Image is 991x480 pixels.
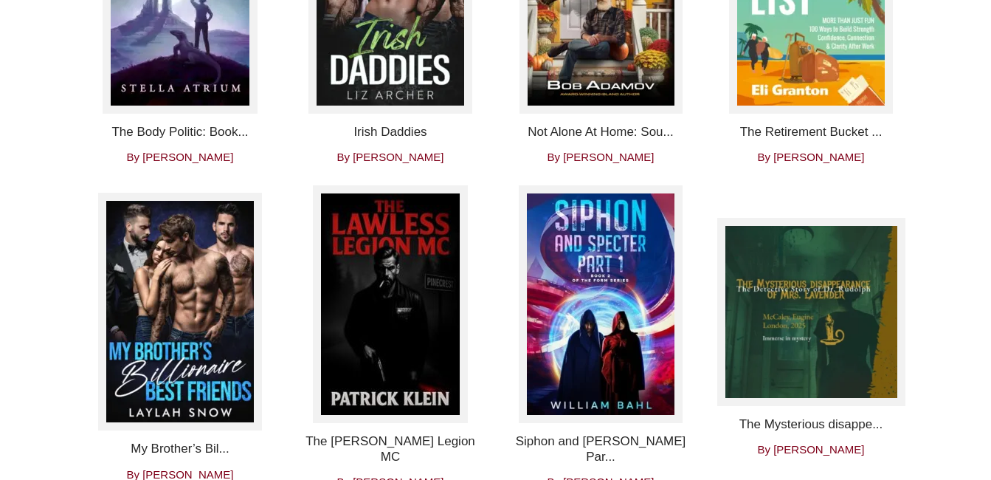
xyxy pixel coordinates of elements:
[547,151,654,163] span: By [PERSON_NAME]
[717,218,905,456] a: The Mysterious disappearance of Mrs. Lavender: The Detective Story of Dr. Rudolf The Mysterious d...
[297,125,485,140] h4: Irish Daddies
[507,434,695,464] h4: Siphon and [PERSON_NAME] Par...
[717,218,905,406] img: The Mysterious disappearance of Mrs. Lavender: The Detective Story of Dr. Rudolf
[757,151,864,163] span: By [PERSON_NAME]
[98,193,262,431] img: My Brother’s Billionaire Best Friends
[297,434,485,464] h4: The [PERSON_NAME] Legion MC
[717,125,905,140] h4: The Retirement Bucket ...
[519,185,683,423] img: Siphon and Specter Part 1 (Form Series Book 2)
[757,443,864,456] span: By [PERSON_NAME]
[86,442,274,456] h4: My Brother’s Bil...
[126,151,233,163] span: By [PERSON_NAME]
[313,185,468,423] img: The Lawless Legion MC
[717,417,905,432] h4: The Mysterious disappe...
[86,125,274,140] h4: The Body Politic: Book...
[336,151,443,163] span: By [PERSON_NAME]
[507,125,695,140] h4: Not Alone At Home: Sou...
